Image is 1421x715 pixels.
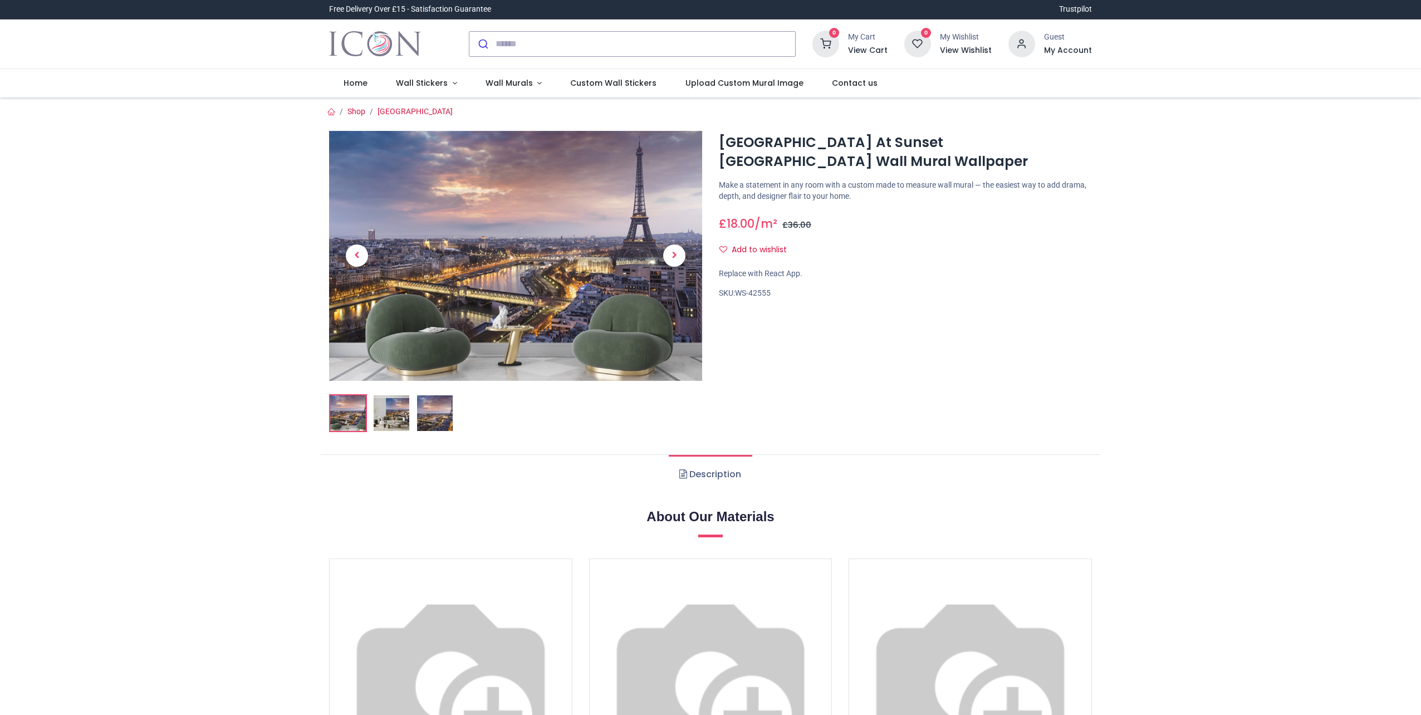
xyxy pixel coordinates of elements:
[812,38,839,47] a: 0
[940,45,992,56] a: View Wishlist
[1059,4,1092,15] a: Trustpilot
[346,244,368,267] span: Previous
[329,507,1092,526] h2: About Our Materials
[719,180,1092,202] p: Make a statement in any room with a custom made to measure wall mural — the easiest way to add dr...
[719,216,754,232] span: £
[829,28,840,38] sup: 0
[374,395,409,431] img: WS-42555-02
[396,77,448,89] span: Wall Stickers
[329,28,421,60] a: Logo of Icon Wall Stickers
[344,77,367,89] span: Home
[788,219,811,231] span: 36.00
[347,107,365,116] a: Shop
[727,216,754,232] span: 18.00
[719,288,1092,299] div: SKU:
[1044,32,1092,43] div: Guest
[782,219,811,231] span: £
[469,32,496,56] button: Submit
[719,241,796,259] button: Add to wishlistAdd to wishlist
[329,4,491,15] div: Free Delivery Over £15 - Satisfaction Guarantee
[735,288,771,297] span: WS-42555
[719,268,1092,280] div: Replace with React App.
[1044,45,1092,56] a: My Account
[754,216,777,232] span: /m²
[646,168,702,343] a: Next
[329,28,421,60] img: Icon Wall Stickers
[570,77,656,89] span: Custom Wall Stickers
[848,32,888,43] div: My Cart
[486,77,533,89] span: Wall Murals
[417,395,453,431] img: WS-42555-03
[381,69,471,98] a: Wall Stickers
[330,395,366,431] img: Eiffel Tower At Sunset Paris Wall Mural Wallpaper
[940,32,992,43] div: My Wishlist
[921,28,932,38] sup: 0
[719,133,1092,172] h1: [GEOGRAPHIC_DATA] At Sunset [GEOGRAPHIC_DATA] Wall Mural Wallpaper
[669,455,752,494] a: Description
[848,45,888,56] a: View Cart
[719,246,727,253] i: Add to wishlist
[329,131,702,381] img: Eiffel Tower At Sunset Paris Wall Mural Wallpaper
[685,77,803,89] span: Upload Custom Mural Image
[329,168,385,343] a: Previous
[471,69,556,98] a: Wall Murals
[378,107,453,116] a: [GEOGRAPHIC_DATA]
[904,38,931,47] a: 0
[832,77,878,89] span: Contact us
[663,244,685,267] span: Next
